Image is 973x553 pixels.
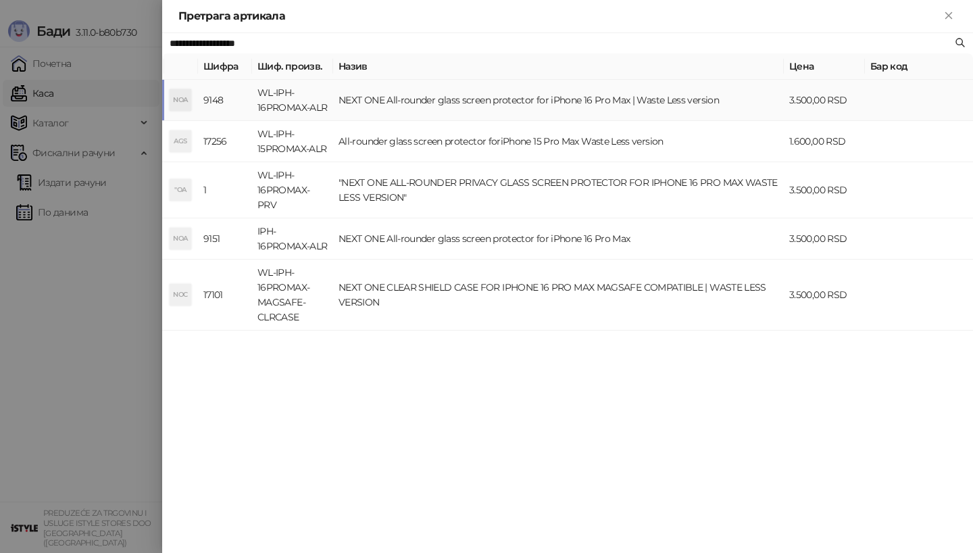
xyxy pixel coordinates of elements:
[252,162,333,218] td: WL-IPH-16PROMAX-PRV
[178,8,941,24] div: Претрага артикала
[865,53,973,80] th: Бар код
[198,218,252,260] td: 9151
[784,218,865,260] td: 3.500,00 RSD
[784,80,865,121] td: 3.500,00 RSD
[333,121,784,162] td: All-rounder glass screen protector foriPhone 15 Pro Max Waste Less version
[333,80,784,121] td: NEXT ONE All-rounder glass screen protector for iPhone 16 Pro Max | Waste Less version
[252,218,333,260] td: IPH-16PROMAX-ALR
[784,260,865,331] td: 3.500,00 RSD
[252,121,333,162] td: WL-IPH-15PROMAX-ALR
[784,121,865,162] td: 1.600,00 RSD
[333,53,784,80] th: Назив
[252,80,333,121] td: WL-IPH-16PROMAX-ALR
[170,89,191,111] div: NOA
[252,260,333,331] td: WL-IPH-16PROMAX-MAGSAFE-CLRCASE
[333,260,784,331] td: NEXT ONE CLEAR SHIELD CASE FOR IPHONE 16 PRO MAX MAGSAFE COMPATIBLE | WASTE LESS VERSION
[170,130,191,152] div: AGS
[198,53,252,80] th: Шифра
[170,179,191,201] div: "OA
[198,80,252,121] td: 9148
[170,228,191,249] div: NOA
[333,162,784,218] td: "NEXT ONE ALL-ROUNDER PRIVACY GLASS SCREEN PROTECTOR FOR IPHONE 16 PRO MAX WASTE LESS VERSION"
[784,53,865,80] th: Цена
[941,8,957,24] button: Close
[170,284,191,306] div: NOC
[252,53,333,80] th: Шиф. произв.
[198,260,252,331] td: 17101
[198,121,252,162] td: 17256
[784,162,865,218] td: 3.500,00 RSD
[198,162,252,218] td: 1
[333,218,784,260] td: NEXT ONE All-rounder glass screen protector for iPhone 16 Pro Max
